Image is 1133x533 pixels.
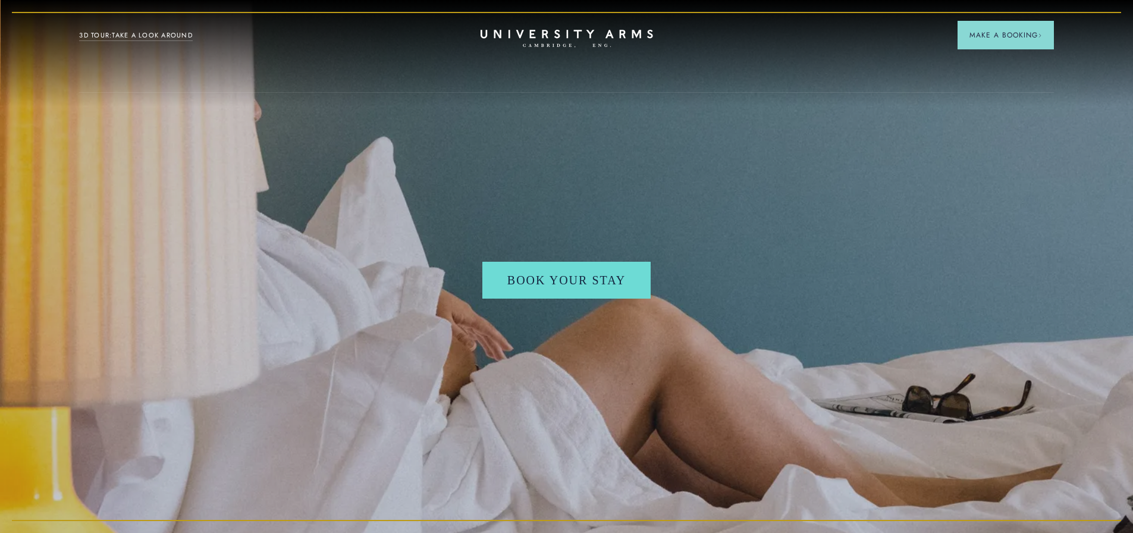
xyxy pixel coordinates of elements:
button: Make a BookingArrow icon [958,21,1054,49]
img: Arrow icon [1038,33,1042,37]
a: Home [481,30,653,48]
a: 3D TOUR:TAKE A LOOK AROUND [79,30,193,41]
span: Make a Booking [969,30,1042,40]
a: Book your stay [482,262,651,299]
